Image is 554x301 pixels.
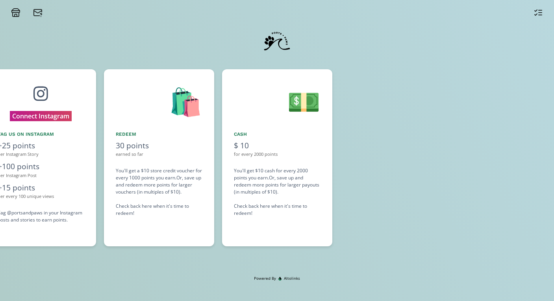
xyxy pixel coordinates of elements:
[254,275,276,281] span: Powered By
[234,167,321,217] div: You'll get $10 cash for every 2000 points you earn. Or, save up and redeem more points for larger...
[234,140,321,151] div: $ 10
[234,131,321,138] div: Cash
[10,111,72,121] button: Connect Instagram
[116,151,202,158] div: earned so far
[234,151,321,158] div: for every 2000 points
[284,275,300,281] span: Altolinks
[278,277,282,281] img: favicon-32x32.png
[116,131,202,138] div: Redeem
[116,140,202,151] div: 30 points
[116,81,202,121] div: 🛍️
[262,26,292,56] img: 3tHQrn6uuTer
[234,81,321,121] div: 💵
[116,167,202,217] div: You'll get a $10 store credit voucher for every 1000 points you earn. Or, save up and redeem more...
